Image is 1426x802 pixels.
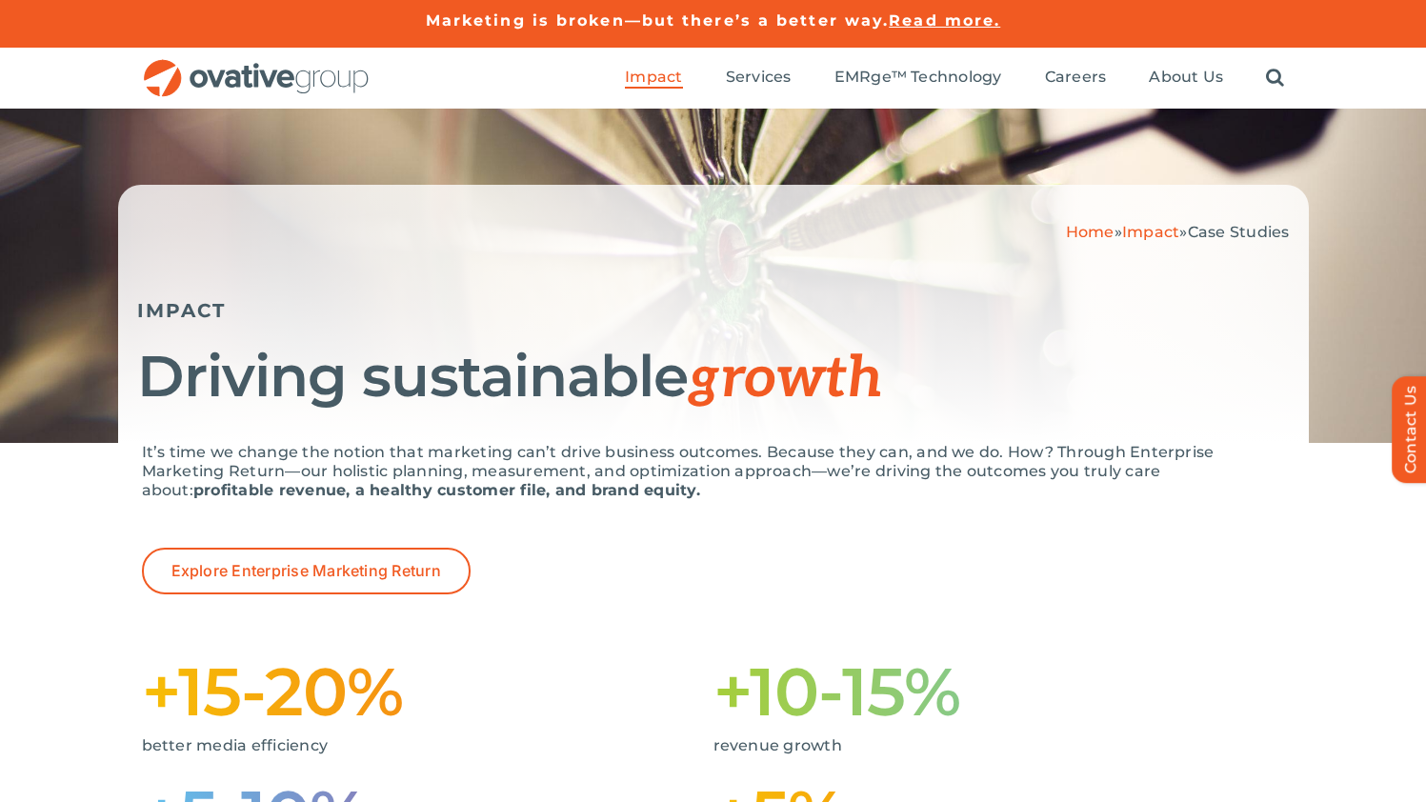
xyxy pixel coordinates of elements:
p: It’s time we change the notion that marketing can’t drive business outcomes. Because they can, an... [142,443,1285,500]
h1: Driving sustainable [137,346,1290,410]
h5: IMPACT [137,299,1290,322]
p: revenue growth [713,736,1256,755]
a: Explore Enterprise Marketing Return [142,548,471,594]
span: EMRge™ Technology [834,68,1002,87]
h1: +15-20% [142,661,713,722]
span: About Us [1149,68,1223,87]
nav: Menu [625,48,1284,109]
h1: +10-15% [713,661,1285,722]
a: Read more. [889,11,1000,30]
a: OG_Full_horizontal_RGB [142,57,371,75]
a: Careers [1045,68,1107,89]
span: Case Studies [1188,223,1290,241]
a: Marketing is broken—but there’s a better way. [426,11,890,30]
a: Impact [625,68,682,89]
span: » » [1066,223,1290,241]
a: Home [1066,223,1115,241]
p: better media efficiency [142,736,685,755]
a: Services [726,68,792,89]
span: Services [726,68,792,87]
span: Explore Enterprise Marketing Return [171,562,441,580]
a: Search [1266,68,1284,89]
span: Impact [625,68,682,87]
a: About Us [1149,68,1223,89]
span: Careers [1045,68,1107,87]
a: Impact [1122,223,1179,241]
strong: profitable revenue, a healthy customer file, and brand equity. [193,481,700,499]
a: EMRge™ Technology [834,68,1002,89]
span: growth [688,345,882,413]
